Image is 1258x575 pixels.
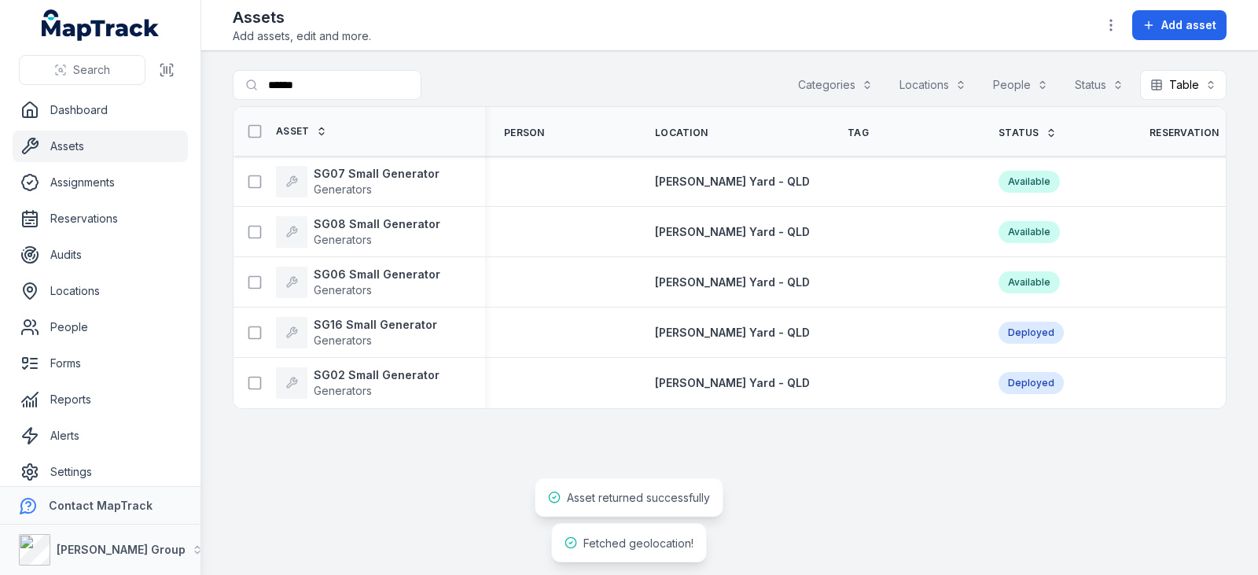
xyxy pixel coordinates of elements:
span: Tag [848,127,869,139]
a: Assignments [13,167,188,198]
span: Generators [314,182,372,196]
a: Settings [13,456,188,488]
span: [PERSON_NAME] Yard - QLD [655,326,810,339]
span: Asset [276,125,310,138]
span: Fetched geolocation! [583,536,693,550]
span: Add assets, edit and more. [233,28,371,44]
a: Assets [13,131,188,162]
button: Search [19,55,145,85]
div: Deployed [999,322,1064,344]
button: People [983,70,1058,100]
a: SG02 Small GeneratorGenerators [276,367,440,399]
a: People [13,311,188,343]
a: Alerts [13,420,188,452]
div: Deployed [999,372,1064,394]
a: Asset [276,125,327,138]
a: [PERSON_NAME] Yard - QLD [655,275,810,290]
a: Audits [13,239,188,271]
a: SG06 Small GeneratorGenerators [276,267,440,298]
a: Status [999,127,1057,139]
a: Dashboard [13,94,188,126]
h2: Assets [233,6,371,28]
a: Forms [13,348,188,379]
a: [PERSON_NAME] Yard - QLD [655,375,810,391]
div: Available [999,271,1060,293]
span: Generators [314,334,372,347]
span: Generators [314,384,372,397]
div: Available [999,171,1060,193]
span: Location [655,127,708,139]
a: MapTrack [42,9,160,41]
a: Locations [13,275,188,307]
a: Reservations [13,203,188,234]
button: Categories [788,70,883,100]
a: SG16 Small GeneratorGenerators [276,317,437,348]
span: [PERSON_NAME] Yard - QLD [655,225,810,238]
a: SG08 Small GeneratorGenerators [276,216,440,248]
strong: SG06 Small Generator [314,267,440,282]
strong: SG08 Small Generator [314,216,440,232]
div: Available [999,221,1060,243]
span: Asset returned successfully [567,491,710,504]
span: [PERSON_NAME] Yard - QLD [655,376,810,389]
span: Person [504,127,545,139]
a: Reports [13,384,188,415]
button: Status [1065,70,1134,100]
a: [PERSON_NAME] Yard - QLD [655,325,810,341]
span: Generators [314,233,372,246]
strong: Contact MapTrack [49,499,153,512]
strong: SG07 Small Generator [314,166,440,182]
a: [PERSON_NAME] Yard - QLD [655,174,810,190]
span: Search [73,62,110,78]
span: Generators [314,283,372,297]
span: Status [999,127,1039,139]
a: SG07 Small GeneratorGenerators [276,166,440,197]
button: Table [1140,70,1227,100]
button: Locations [889,70,977,100]
button: Add asset [1132,10,1227,40]
span: [PERSON_NAME] Yard - QLD [655,275,810,289]
span: [PERSON_NAME] Yard - QLD [655,175,810,188]
strong: [PERSON_NAME] Group [57,543,186,556]
a: [PERSON_NAME] Yard - QLD [655,224,810,240]
span: Reservation [1149,127,1219,139]
span: Add asset [1161,17,1216,33]
strong: SG02 Small Generator [314,367,440,383]
strong: SG16 Small Generator [314,317,437,333]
